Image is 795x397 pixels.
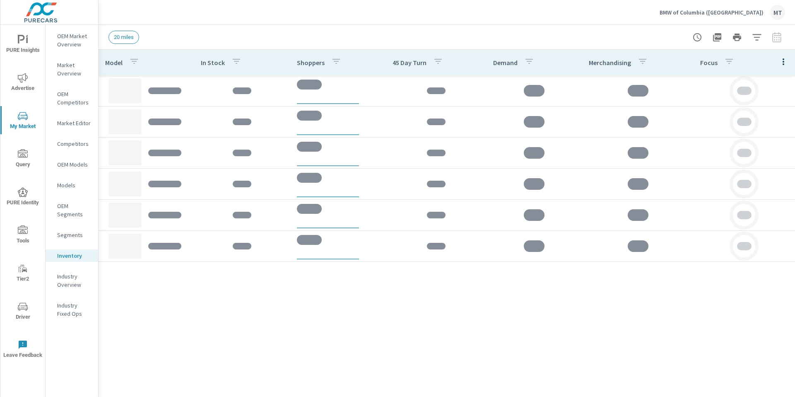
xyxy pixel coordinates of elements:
p: OEM Market Overview [57,32,92,48]
span: PURE Insights [3,35,43,55]
div: OEM Segments [46,200,98,220]
div: OEM Competitors [46,88,98,109]
p: OEM Models [57,160,92,169]
p: Competitors [57,140,92,148]
span: Leave Feedback [3,340,43,360]
span: PURE Identity [3,187,43,208]
p: Industry Fixed Ops [57,301,92,318]
div: nav menu [0,25,45,368]
div: Market Overview [46,59,98,80]
div: Models [46,179,98,191]
span: Tools [3,225,43,246]
div: Industry Fixed Ops [46,299,98,320]
p: OEM Segments [57,202,92,218]
div: Market Editor [46,117,98,129]
p: Models [57,181,92,189]
p: Market Editor [57,119,92,127]
p: Industry Overview [57,272,92,289]
div: OEM Models [46,158,98,171]
p: Shoppers [297,58,325,67]
span: My Market [3,111,43,131]
span: 20 miles [109,34,139,40]
p: Model [105,58,123,67]
p: 45 Day Turn [393,58,426,67]
p: Inventory [57,252,92,260]
p: Focus [700,58,718,67]
span: Tier2 [3,264,43,284]
span: Advertise [3,73,43,93]
div: Inventory [46,249,98,262]
p: Demand [493,58,518,67]
div: Industry Overview [46,270,98,291]
div: Segments [46,229,98,241]
p: In Stock [201,58,225,67]
button: Print Report [729,29,745,46]
div: Competitors [46,138,98,150]
p: Market Overview [57,61,92,77]
p: Merchandising [589,58,631,67]
p: OEM Competitors [57,90,92,107]
span: Query [3,149,43,169]
div: MT [770,5,785,20]
span: Driver [3,302,43,322]
p: Segments [57,231,92,239]
p: BMW of Columbia ([GEOGRAPHIC_DATA]) [660,9,764,16]
div: OEM Market Overview [46,30,98,51]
